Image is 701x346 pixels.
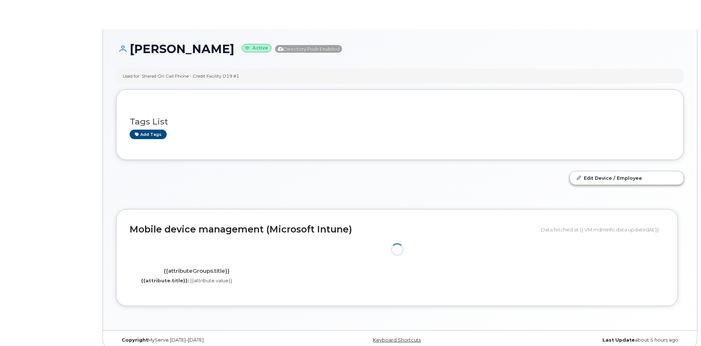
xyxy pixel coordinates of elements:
div: Data fetched at {{ VM.mdmInfo.data.updatedAt }} [541,223,664,237]
span: {{attribute.value}} [190,278,232,283]
div: MyServe [DATE]–[DATE] [116,337,305,343]
h2: Mobile device management (Microsoft Intune) [130,224,535,235]
a: Edit Device / Employee [570,171,683,185]
strong: Last Update [602,337,635,343]
span: Directory Push Enabled [275,45,342,53]
small: Active [242,44,271,52]
h4: {{attributeGroups.title}} [135,268,258,274]
h1: [PERSON_NAME] [116,42,684,55]
div: Used for: Shared On Call Phone - Credit Facility D19 #1 [123,73,239,79]
div: about 5 hours ago [494,337,684,343]
h3: Tags List [130,117,670,126]
a: Add tags [130,130,167,139]
strong: Copyright [122,337,148,343]
a: Keyboard Shortcuts [373,337,421,343]
label: {{attribute.title}}: [141,277,189,284]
